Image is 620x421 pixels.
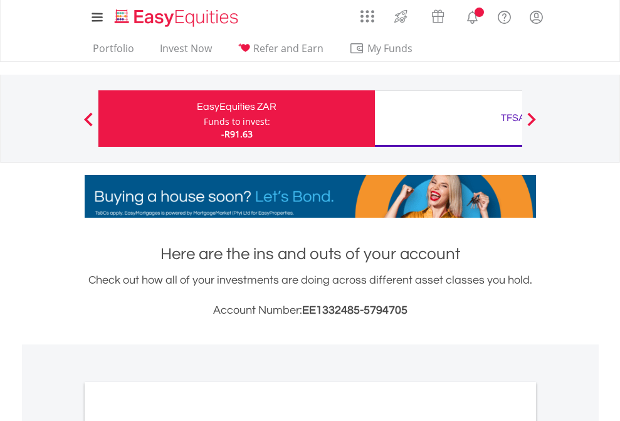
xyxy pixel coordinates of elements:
[155,42,217,61] a: Invest Now
[204,115,270,128] div: Funds to invest:
[302,304,407,316] span: EE1332485-5794705
[106,98,367,115] div: EasyEquities ZAR
[456,3,488,28] a: Notifications
[85,243,536,265] h1: Here are the ins and outs of your account
[349,40,431,56] span: My Funds
[488,3,520,28] a: FAQ's and Support
[221,128,253,140] span: -R91.63
[253,41,323,55] span: Refer and Earn
[88,42,139,61] a: Portfolio
[76,119,101,131] button: Previous
[352,3,382,23] a: AppsGrid
[233,42,328,61] a: Refer and Earn
[85,302,536,319] h3: Account Number:
[520,3,552,31] a: My Profile
[110,3,243,28] a: Home page
[85,175,536,218] img: EasyMortage Promotion Banner
[112,8,243,28] img: EasyEquities_Logo.png
[428,6,448,26] img: vouchers-v2.svg
[360,9,374,23] img: grid-menu-icon.svg
[419,3,456,26] a: Vouchers
[391,6,411,26] img: thrive-v2.svg
[519,119,544,131] button: Next
[85,272,536,319] div: Check out how all of your investments are doing across different asset classes you hold.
